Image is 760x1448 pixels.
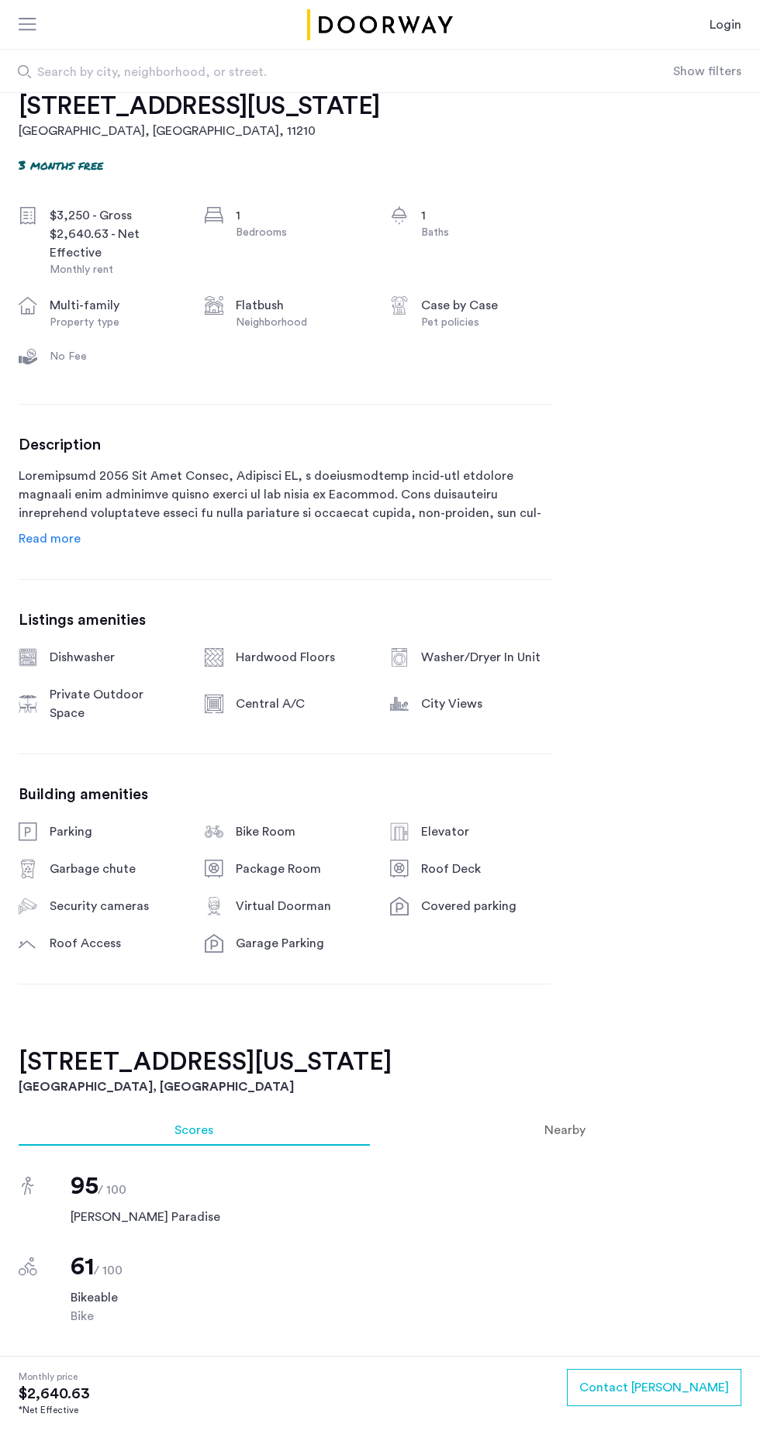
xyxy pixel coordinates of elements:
[19,436,551,454] h3: Description
[19,1369,90,1384] span: Monthly price
[19,611,551,629] h3: Listings amenities
[19,1403,90,1417] div: *Net Effective
[50,897,180,915] div: Security cameras
[19,785,551,804] h3: Building amenities
[19,156,103,174] p: 3 months free
[50,860,180,878] div: Garbage chute
[71,1254,94,1279] span: 61
[421,225,551,240] div: Baths
[673,62,741,81] button: Show or hide filters
[421,296,551,315] div: Case by Case
[421,822,551,841] div: Elevator
[19,1077,741,1096] h3: [GEOGRAPHIC_DATA], [GEOGRAPHIC_DATA]
[19,91,379,122] h1: [STREET_ADDRESS][US_STATE]
[236,822,366,841] div: Bike Room
[71,1288,741,1307] span: Bikeable
[236,206,366,225] div: 1
[71,1307,741,1326] span: Bike
[579,1378,729,1397] span: Contact [PERSON_NAME]
[19,122,379,140] h2: [GEOGRAPHIC_DATA], [GEOGRAPHIC_DATA] , 11210
[19,533,81,545] span: Read more
[50,206,180,225] div: $3,250 - Gross
[19,529,81,548] a: Read info
[50,315,180,330] div: Property type
[236,695,366,713] div: Central A/C
[71,1208,741,1226] span: [PERSON_NAME] Paradise
[421,206,551,225] div: 1
[94,1264,123,1277] span: / 100
[421,695,551,713] div: City Views
[710,16,741,34] a: Login
[19,91,379,140] a: [STREET_ADDRESS][US_STATE][GEOGRAPHIC_DATA], [GEOGRAPHIC_DATA], 11210
[22,1177,34,1195] img: score
[236,315,366,330] div: Neighborhood
[304,9,456,40] a: Cazamio Logo
[421,315,551,330] div: Pet policies
[236,296,366,315] div: Flatbush
[174,1124,213,1136] span: Scores
[236,934,366,953] div: Garage Parking
[37,63,575,81] span: Search by city, neighborhood, or street.
[71,1174,98,1198] span: 95
[421,897,551,915] div: Covered parking
[19,1257,37,1276] img: score
[98,1184,126,1196] span: / 100
[19,1384,90,1403] span: $2,640.63
[50,685,180,722] div: Private Outdoor Space
[50,822,180,841] div: Parking
[50,934,180,953] div: Roof Access
[236,860,366,878] div: Package Room
[19,1046,741,1077] h2: [STREET_ADDRESS][US_STATE]
[567,1369,741,1406] button: button
[50,262,180,278] div: Monthly rent
[50,349,180,364] div: No Fee
[50,296,180,315] div: multi-family
[236,648,366,667] div: Hardwood Floors
[19,467,551,522] p: Loremipsumd 2056 Sit Amet Consec, Adipisci EL, s doeiusmodtemp incid-utl etdolore magnaali enim a...
[71,1353,98,1378] span: 99
[50,225,180,262] div: $2,640.63 - Net Effective
[236,897,366,915] div: Virtual Doorman
[236,225,366,240] div: Bedrooms
[304,9,456,40] img: logo
[50,648,180,667] div: Dishwasher
[544,1124,586,1136] span: Nearby
[421,860,551,878] div: Roof Deck
[421,648,551,667] div: Washer/Dryer In Unit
